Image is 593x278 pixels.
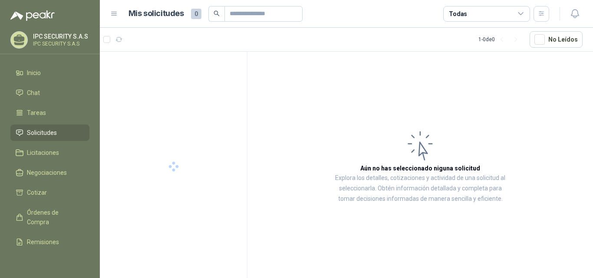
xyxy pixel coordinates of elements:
[360,164,480,173] h3: Aún no has seleccionado niguna solicitud
[27,188,47,197] span: Cotizar
[10,85,89,101] a: Chat
[334,173,506,204] p: Explora los detalles, cotizaciones y actividad de una solicitud al seleccionarla. Obtén informaci...
[27,148,59,157] span: Licitaciones
[27,108,46,118] span: Tareas
[27,88,40,98] span: Chat
[10,105,89,121] a: Tareas
[191,9,201,19] span: 0
[10,164,89,181] a: Negociaciones
[27,208,81,227] span: Órdenes de Compra
[10,234,89,250] a: Remisiones
[27,168,67,177] span: Negociaciones
[10,184,89,201] a: Cotizar
[10,65,89,81] a: Inicio
[10,204,89,230] a: Órdenes de Compra
[449,9,467,19] div: Todas
[33,41,88,46] p: IPC SECURITY S.A.S
[128,7,184,20] h1: Mis solicitudes
[214,10,220,16] span: search
[10,10,55,21] img: Logo peakr
[530,31,583,48] button: No Leídos
[33,33,88,39] p: IPC SECURITY S.A.S
[27,68,41,78] span: Inicio
[10,144,89,161] a: Licitaciones
[27,128,57,137] span: Solicitudes
[478,33,523,46] div: 1 - 0 de 0
[27,237,59,247] span: Remisiones
[10,124,89,141] a: Solicitudes
[10,254,89,270] a: Configuración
